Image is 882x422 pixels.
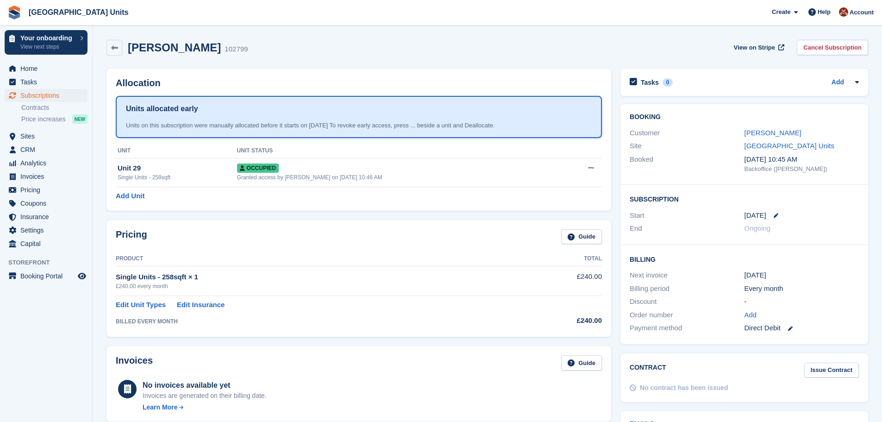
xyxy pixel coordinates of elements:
[116,191,144,202] a: Add Unit
[116,282,511,290] div: £240.00 every month
[20,143,76,156] span: CRM
[744,224,771,232] span: Ongoing
[744,129,801,137] a: [PERSON_NAME]
[511,266,602,296] td: £240.00
[630,210,744,221] div: Start
[126,103,198,114] h1: Units allocated early
[772,7,790,17] span: Create
[8,258,92,267] span: Storefront
[128,41,221,54] h2: [PERSON_NAME]
[797,40,868,55] a: Cancel Subscription
[76,271,88,282] a: Preview store
[5,183,88,196] a: menu
[663,78,673,87] div: 0
[20,197,76,210] span: Coupons
[20,270,76,283] span: Booking Portal
[21,115,66,124] span: Price increases
[630,296,744,307] div: Discount
[511,315,602,326] div: £240.00
[177,300,225,310] a: Edit Insurance
[744,283,859,294] div: Every month
[640,383,728,393] div: No contract has been issued
[744,323,859,334] div: Direct Debit
[116,252,511,266] th: Product
[116,229,147,245] h2: Pricing
[5,130,88,143] a: menu
[143,403,177,412] div: Learn More
[20,35,75,41] p: Your onboarding
[730,40,786,55] a: View on Stripe
[5,270,88,283] a: menu
[7,6,21,19] img: stora-icon-8386f47178a22dfd0bd8f6a31ec36ba5ce8667c1dd55bd0f319d3a0aa187defe.svg
[20,210,76,223] span: Insurance
[20,43,75,51] p: View next steps
[5,197,88,210] a: menu
[5,143,88,156] a: menu
[21,114,88,124] a: Price increases NEW
[5,62,88,75] a: menu
[20,224,76,237] span: Settings
[850,8,874,17] span: Account
[116,272,511,283] div: Single Units - 258sqft × 1
[744,154,859,165] div: [DATE] 10:45 AM
[744,270,859,281] div: [DATE]
[630,310,744,321] div: Order number
[511,252,602,266] th: Total
[630,223,744,234] div: End
[237,173,559,182] div: Granted access by [PERSON_NAME] on [DATE] 10:46 AM
[561,229,602,245] a: Guide
[72,114,88,124] div: NEW
[21,103,88,112] a: Contracts
[734,43,775,52] span: View on Stripe
[20,62,76,75] span: Home
[20,170,76,183] span: Invoices
[5,157,88,170] a: menu
[20,76,76,88] span: Tasks
[744,142,834,150] a: [GEOGRAPHIC_DATA] Units
[630,141,744,151] div: Site
[630,254,859,264] h2: Billing
[118,173,237,182] div: Single Units - 258sqft
[237,144,559,158] th: Unit Status
[143,391,267,401] div: Invoices are generated on their billing date.
[5,224,88,237] a: menu
[116,317,511,326] div: BILLED EVERY MONTH
[225,44,248,55] div: 102799
[630,323,744,334] div: Payment method
[126,121,592,130] div: Units on this subscription were manually allocated before it starts on [DATE] To revoke early acc...
[744,310,757,321] a: Add
[630,128,744,139] div: Customer
[116,78,602,88] h2: Allocation
[143,380,267,391] div: No invoices available yet
[832,77,844,88] a: Add
[630,113,859,121] h2: Booking
[5,210,88,223] a: menu
[20,89,76,102] span: Subscriptions
[20,157,76,170] span: Analytics
[744,164,859,174] div: Backoffice ([PERSON_NAME])
[20,237,76,250] span: Capital
[143,403,267,412] a: Learn More
[744,296,859,307] div: -
[5,30,88,55] a: Your onboarding View next steps
[630,194,859,203] h2: Subscription
[804,363,859,378] a: Issue Contract
[5,237,88,250] a: menu
[561,355,602,371] a: Guide
[630,363,666,378] h2: Contract
[116,355,153,371] h2: Invoices
[116,300,166,310] a: Edit Unit Types
[630,270,744,281] div: Next invoice
[5,170,88,183] a: menu
[25,5,132,20] a: [GEOGRAPHIC_DATA] Units
[630,154,744,174] div: Booked
[118,163,237,174] div: Unit 29
[744,210,766,221] time: 2025-09-01 00:00:00 UTC
[116,144,237,158] th: Unit
[818,7,831,17] span: Help
[237,164,279,173] span: Occupied
[839,7,848,17] img: Laura Clinnick
[20,130,76,143] span: Sites
[5,89,88,102] a: menu
[5,76,88,88] a: menu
